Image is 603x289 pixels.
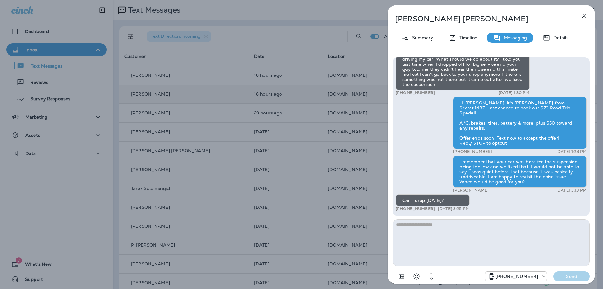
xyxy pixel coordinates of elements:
[409,35,433,40] p: Summary
[495,274,538,279] p: [PHONE_NUMBER]
[395,270,408,283] button: Add in a premade template
[485,273,547,280] div: +1 (424) 433-6149
[556,188,587,193] p: [DATE] 3:13 PM
[396,90,435,95] p: [PHONE_NUMBER]
[501,35,527,40] p: Messaging
[499,90,530,95] p: [DATE] 1:30 PM
[438,206,470,211] p: [DATE] 3:25 PM
[396,194,470,206] div: Can I drop [DATE]?
[396,28,530,90] div: [PERSON_NAME], do you remember the crank sound I mentioned after we fixed the suspension for my 4...
[453,156,587,188] div: I remember that your car was here for the suspension being too low and we fixed that. I would not...
[453,188,489,193] p: [PERSON_NAME]
[556,149,587,154] p: [DATE] 1:28 PM
[453,97,587,149] div: Hi [PERSON_NAME], it's [PERSON_NAME] from Secret MBZ. Last chance to book our $79 Road Trip Speci...
[396,206,435,211] p: [PHONE_NUMBER]
[395,14,567,23] p: [PERSON_NAME] [PERSON_NAME]
[453,149,492,154] p: [PHONE_NUMBER]
[410,270,423,283] button: Select an emoji
[550,35,568,40] p: Details
[456,35,477,40] p: Timeline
